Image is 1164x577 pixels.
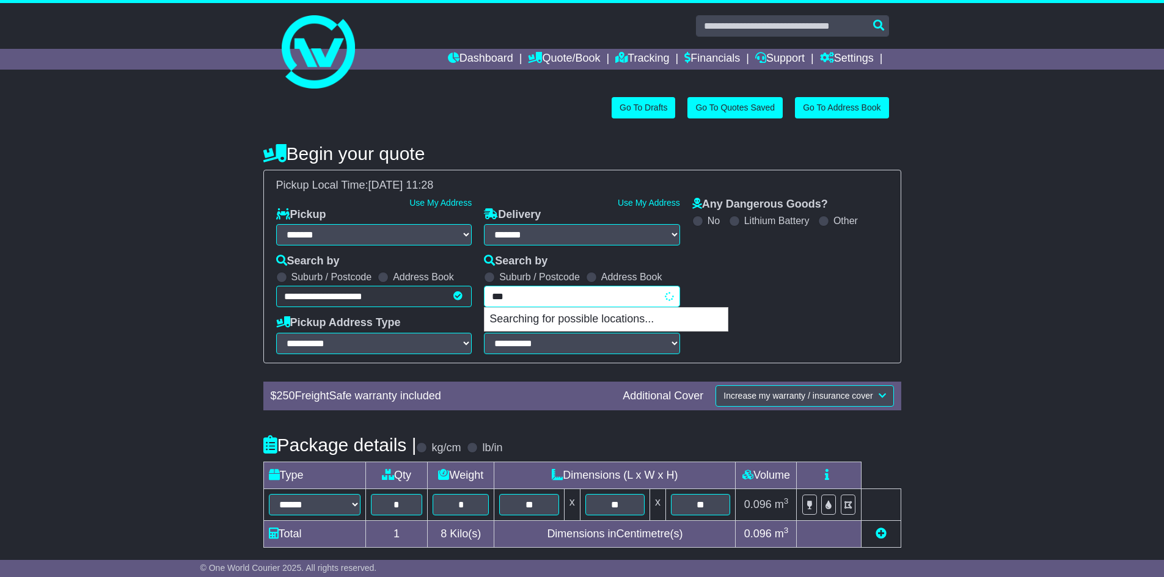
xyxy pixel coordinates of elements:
td: Dimensions (L x W x H) [494,462,736,488]
span: 250 [277,390,295,402]
td: Qty [365,462,428,488]
a: Support [755,49,805,70]
td: Weight [428,462,494,488]
td: 1 [365,520,428,547]
h4: Begin your quote [263,143,901,164]
span: 0.096 [744,528,772,540]
span: m [775,528,789,540]
label: Delivery [484,208,541,222]
td: x [564,488,580,520]
label: lb/in [482,441,502,455]
a: Go To Quotes Saved [687,97,783,118]
span: 8 [441,528,447,540]
a: Use My Address [618,198,680,208]
label: Suburb / Postcode [499,271,580,283]
label: Pickup Address Type [276,316,401,330]
label: Any Dangerous Goods? [692,198,828,211]
label: Address Book [601,271,662,283]
div: $ FreightSafe warranty included [265,390,617,403]
label: Pickup [276,208,326,222]
span: [DATE] 11:28 [368,179,434,191]
label: Search by [276,255,340,268]
label: kg/cm [431,441,461,455]
a: Financials [684,49,740,70]
span: © One World Courier 2025. All rights reserved. [200,563,377,573]
a: Settings [820,49,874,70]
a: Quote/Book [528,49,600,70]
td: x [650,488,666,520]
span: m [775,498,789,510]
a: Go To Drafts [612,97,675,118]
a: Dashboard [448,49,513,70]
span: 0.096 [744,498,772,510]
label: Suburb / Postcode [291,271,372,283]
button: Increase my warranty / insurance cover [716,385,893,407]
td: Type [263,462,365,488]
h4: Package details | [263,435,417,455]
a: Add new item [876,528,887,540]
td: Kilo(s) [428,520,494,547]
a: Go To Address Book [795,97,888,118]
label: Search by [484,255,547,268]
span: Increase my warranty / insurance cover [723,391,873,401]
div: Additional Cover [617,390,709,403]
td: Total [263,520,365,547]
sup: 3 [784,526,789,535]
label: Lithium Battery [744,215,810,227]
a: Tracking [615,49,669,70]
td: Dimensions in Centimetre(s) [494,520,736,547]
a: Use My Address [409,198,472,208]
div: Pickup Local Time: [270,179,895,192]
td: Volume [736,462,797,488]
sup: 3 [784,496,789,506]
p: Searching for possible locations... [485,308,728,331]
label: Address Book [393,271,454,283]
label: Other [833,215,858,227]
label: No [708,215,720,227]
